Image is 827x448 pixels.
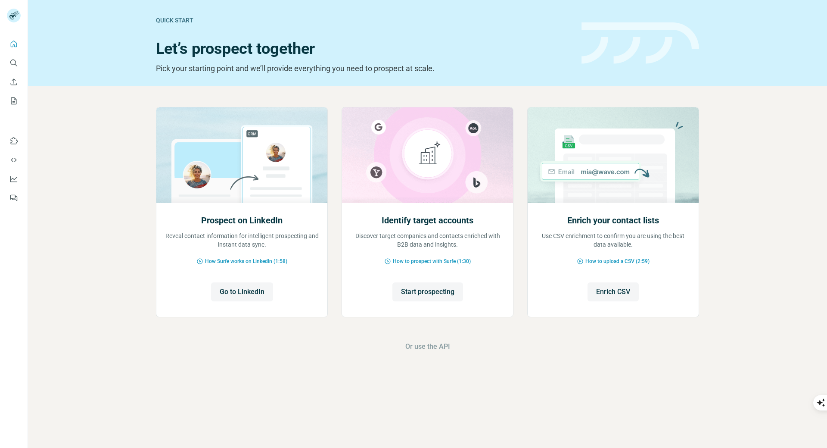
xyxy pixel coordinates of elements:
button: My lists [7,93,21,109]
button: Go to LinkedIn [211,282,273,301]
button: Enrich CSV [7,74,21,90]
button: Use Surfe API [7,152,21,168]
button: Dashboard [7,171,21,187]
img: banner [581,22,699,64]
div: Quick start [156,16,571,25]
p: Use CSV enrichment to confirm you are using the best data available. [536,232,690,249]
button: Feedback [7,190,21,206]
img: Identify target accounts [342,107,513,203]
h2: Prospect on LinkedIn [201,214,283,226]
h1: Let’s prospect together [156,40,571,57]
p: Discover target companies and contacts enriched with B2B data and insights. [351,232,504,249]
span: How to prospect with Surfe (1:30) [393,257,471,265]
span: Enrich CSV [596,287,630,297]
button: Search [7,55,21,71]
button: Quick start [7,36,21,52]
span: Start prospecting [401,287,454,297]
button: Enrich CSV [588,282,639,301]
img: Prospect on LinkedIn [156,107,328,203]
h2: Enrich your contact lists [567,214,659,226]
p: Pick your starting point and we’ll provide everything you need to prospect at scale. [156,63,571,75]
span: How Surfe works on LinkedIn (1:58) [205,257,287,265]
button: Start prospecting [392,282,463,301]
button: Or use the API [405,341,450,352]
p: Reveal contact information for intelligent prospecting and instant data sync. [165,232,319,249]
button: Use Surfe on LinkedIn [7,133,21,149]
span: Go to LinkedIn [220,287,264,297]
span: How to upload a CSV (2:59) [585,257,650,265]
img: Enrich your contact lists [527,107,699,203]
h2: Identify target accounts [382,214,473,226]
